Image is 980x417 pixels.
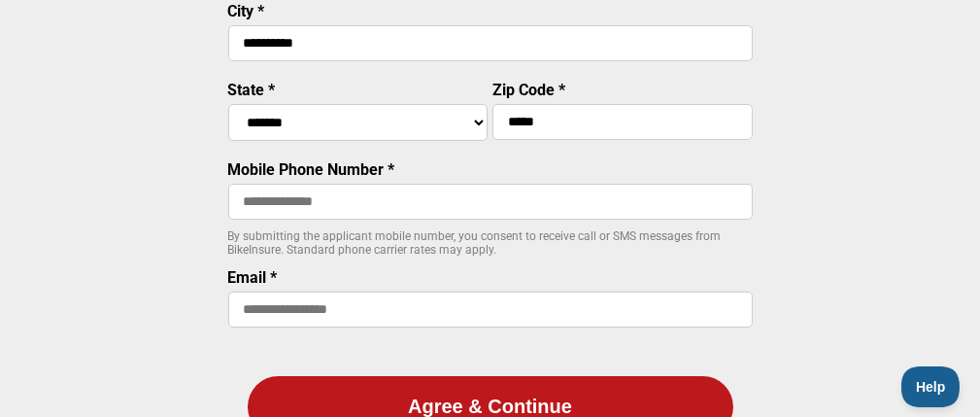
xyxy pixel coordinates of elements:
[492,81,565,99] label: Zip Code *
[228,81,276,99] label: State *
[228,160,395,179] label: Mobile Phone Number *
[901,366,961,407] iframe: Toggle Customer Support
[228,2,265,20] label: City *
[228,229,753,257] p: By submitting the applicant mobile number, you consent to receive call or SMS messages from BikeI...
[228,268,278,287] label: Email *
